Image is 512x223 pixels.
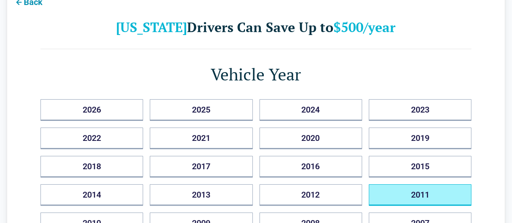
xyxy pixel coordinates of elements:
[150,156,252,178] button: 2017
[40,19,472,35] h2: Drivers Can Save Up to
[260,99,362,121] button: 2024
[40,156,143,178] button: 2018
[150,99,252,121] button: 2025
[260,184,362,206] button: 2012
[40,128,143,149] button: 2022
[369,156,472,178] button: 2015
[369,128,472,149] button: 2019
[150,128,252,149] button: 2021
[40,184,143,206] button: 2014
[116,18,187,36] b: [US_STATE]
[150,184,252,206] button: 2013
[260,156,362,178] button: 2016
[334,18,396,36] b: $500/year
[40,99,143,121] button: 2026
[369,184,472,206] button: 2011
[260,128,362,149] button: 2020
[369,99,472,121] button: 2023
[40,63,472,86] h1: Vehicle Year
